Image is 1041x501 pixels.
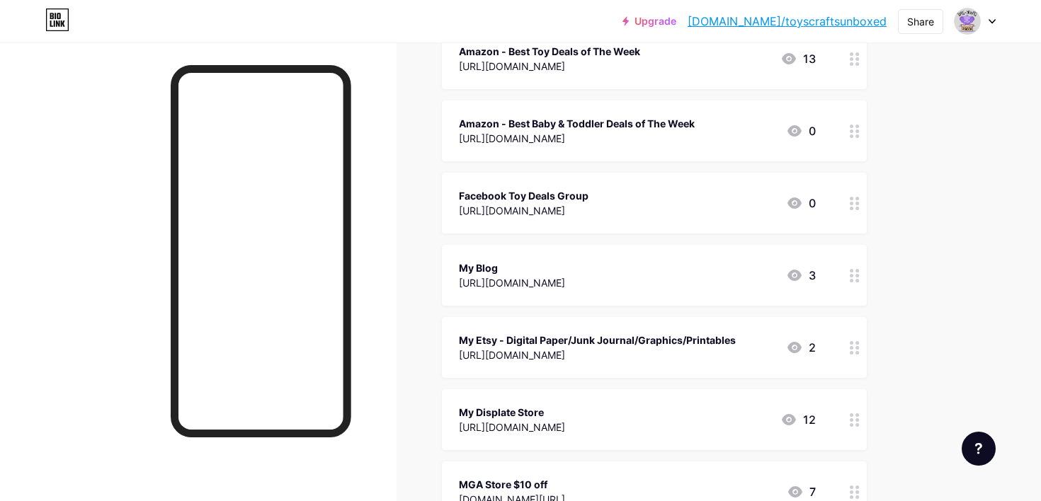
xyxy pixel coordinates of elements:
[459,420,565,434] div: [URL][DOMAIN_NAME]
[459,116,695,131] div: Amazon - Best Baby & Toddler Deals of The Week
[459,260,565,275] div: My Blog
[459,59,640,74] div: [URL][DOMAIN_NAME]
[787,483,816,500] div: 7
[786,339,816,356] div: 2
[907,14,934,29] div: Share
[786,122,816,139] div: 0
[459,275,565,290] div: [URL][DOMAIN_NAME]
[459,188,588,203] div: Facebook Toy Deals Group
[954,8,981,35] img: Lydia
[622,16,676,27] a: Upgrade
[459,477,565,492] div: MGA Store $10 off
[459,203,588,218] div: [URL][DOMAIN_NAME]
[459,405,565,420] div: My Displate Store
[459,347,736,362] div: [URL][DOMAIN_NAME]
[786,195,816,212] div: 0
[459,333,736,347] div: My Etsy - Digital Paper/Junk Journal/Graphics/Printables
[780,50,816,67] div: 13
[688,13,887,30] a: [DOMAIN_NAME]/toyscraftsunboxed
[459,131,695,146] div: [URL][DOMAIN_NAME]
[780,411,816,428] div: 12
[459,44,640,59] div: Amazon - Best Toy Deals of The Week
[786,267,816,284] div: 3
